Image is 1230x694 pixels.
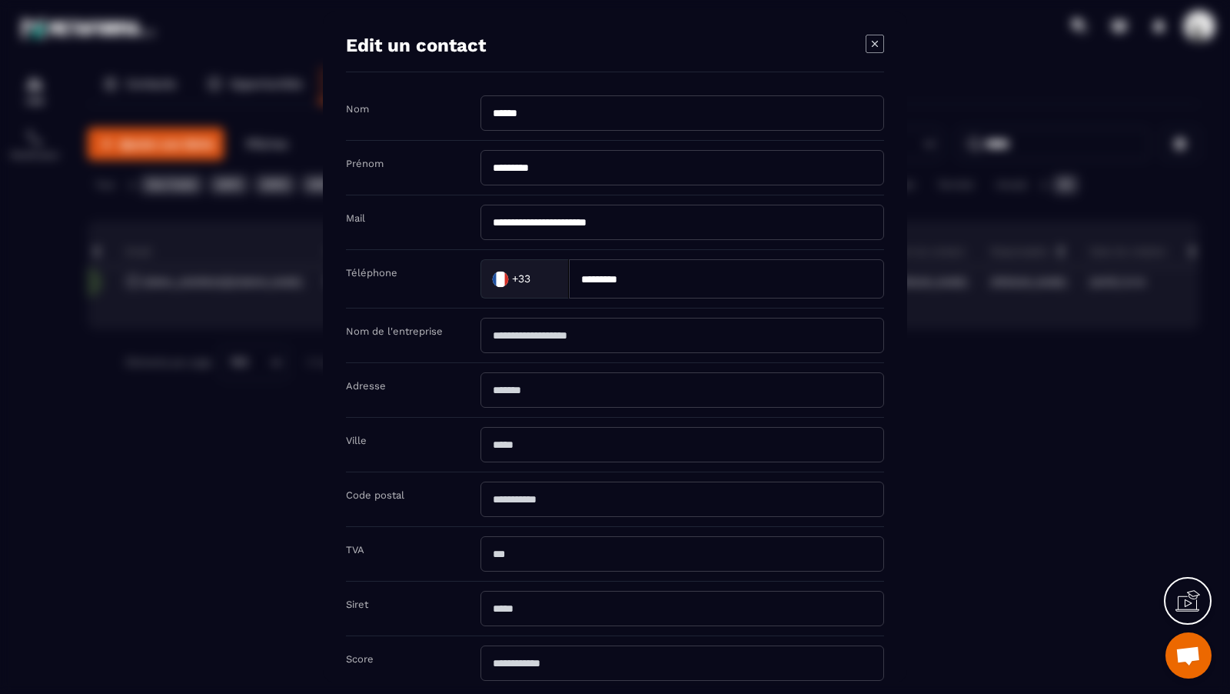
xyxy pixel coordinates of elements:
label: Score [346,653,374,665]
label: TVA [346,544,364,556]
div: Search for option [480,259,569,299]
img: Country Flag [485,264,516,295]
h4: Edit un contact [346,35,486,56]
label: Nom de l'entreprise [346,325,443,337]
div: Ouvrir le chat [1165,632,1212,679]
label: Siret [346,599,368,610]
input: Search for option [534,268,553,291]
span: +33 [512,272,530,287]
label: Code postal [346,489,404,501]
label: Prénom [346,158,384,169]
label: Téléphone [346,267,397,279]
label: Mail [346,212,365,224]
label: Adresse [346,380,386,392]
label: Ville [346,435,367,446]
label: Nom [346,103,369,115]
